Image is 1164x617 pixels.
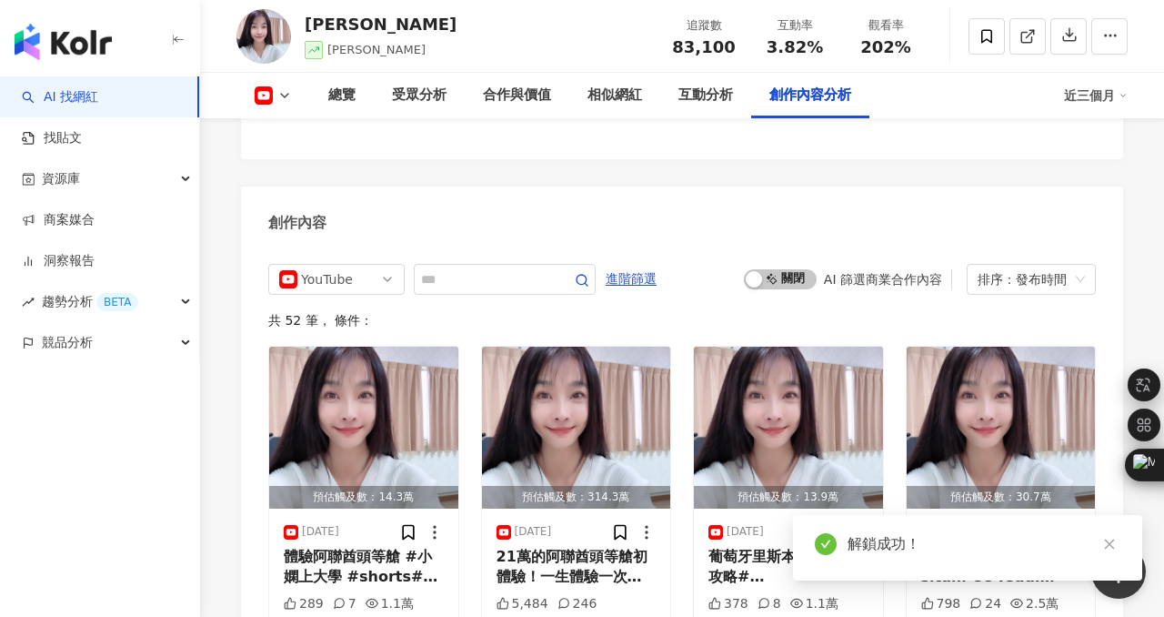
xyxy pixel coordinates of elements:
[824,272,942,287] div: AI 篩選商業合作內容
[815,533,837,555] span: check-circle
[767,38,823,56] span: 3.82%
[302,524,339,540] div: [DATE]
[1010,595,1059,613] div: 2.5萬
[727,524,764,540] div: [DATE]
[497,547,657,588] div: 21萬的阿聯酋頭等艙初體驗！一生體驗一次，成為自己的女王！ | 小嫻上大學 能不能畢業 EP26這一次，我用21萬新台幣，搭乘了夢寐以求的阿聯酋航空頭等艙。從專屬接送、登機的那一刻開始，到私人小...
[482,347,671,509] button: 預估觸及數：314.3萬
[694,347,883,509] button: 預估觸及數：13.9萬
[708,595,748,613] div: 378
[672,37,735,56] span: 83,100
[22,88,98,106] a: searchAI 找網紅
[694,486,883,509] div: 預估觸及數：13.9萬
[327,43,426,56] span: [PERSON_NAME]
[284,595,324,613] div: 289
[848,533,1120,555] div: 解鎖成功！
[851,16,920,35] div: 觀看率
[969,595,1001,613] div: 24
[284,547,444,588] div: 體驗阿聯酋頭等艙 #小嫻上大學 #shorts#[PERSON_NAME]上大學 #[PERSON_NAME]#[PERSON_NAME] ✩我的社交媒體鏈接✩ FB：[URL][DOMAIN_...
[497,595,548,613] div: 5,484
[482,347,671,509] img: post-image
[557,595,597,613] div: 246
[269,486,458,509] div: 預估觸及數：14.3萬
[15,24,112,60] img: logo
[22,211,95,229] a: 商案媒合
[269,347,458,509] button: 預估觸及數：14.3萬
[907,347,1096,509] button: 預估觸及數：30.7萬
[22,252,95,270] a: 洞察報告
[1103,538,1116,551] span: close
[96,293,138,311] div: BETA
[269,347,458,509] img: post-image
[268,313,1096,328] div: 共 52 筆 ， 條件：
[42,281,138,322] span: 趨勢分析
[907,347,1096,509] img: post-image
[708,547,868,588] div: 葡萄牙里斯本快閃旅遊攻略#[PERSON_NAME]上大學 #[PERSON_NAME]#[PERSON_NAME] ✩我的社交媒體鏈接✩ FB：[URL][DOMAIN_NAME] IG：[U...
[1064,81,1128,110] div: 近三個月
[606,265,657,294] span: 進階篩選
[605,264,657,293] button: 進階篩選
[694,347,883,509] img: post-image
[515,524,552,540] div: [DATE]
[328,85,356,106] div: 總覽
[978,265,1069,294] div: 排序：發布時間
[42,158,80,199] span: 資源庫
[790,595,838,613] div: 1.1萬
[366,595,414,613] div: 1.1萬
[305,13,457,35] div: [PERSON_NAME]
[483,85,551,106] div: 合作與價值
[769,85,851,106] div: 創作內容分析
[22,296,35,308] span: rise
[301,265,360,294] div: YouTube
[678,85,733,106] div: 互動分析
[860,38,911,56] span: 202%
[22,129,82,147] a: 找貼文
[236,9,291,64] img: KOL Avatar
[921,595,961,613] div: 798
[333,595,356,613] div: 7
[907,486,1096,509] div: 預估觸及數：30.7萬
[758,595,781,613] div: 8
[482,486,671,509] div: 預估觸及數：314.3萬
[392,85,447,106] div: 受眾分析
[587,85,642,106] div: 相似網紅
[760,16,829,35] div: 互動率
[42,322,93,363] span: 競品分析
[669,16,738,35] div: 追蹤數
[268,213,326,233] div: 創作內容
